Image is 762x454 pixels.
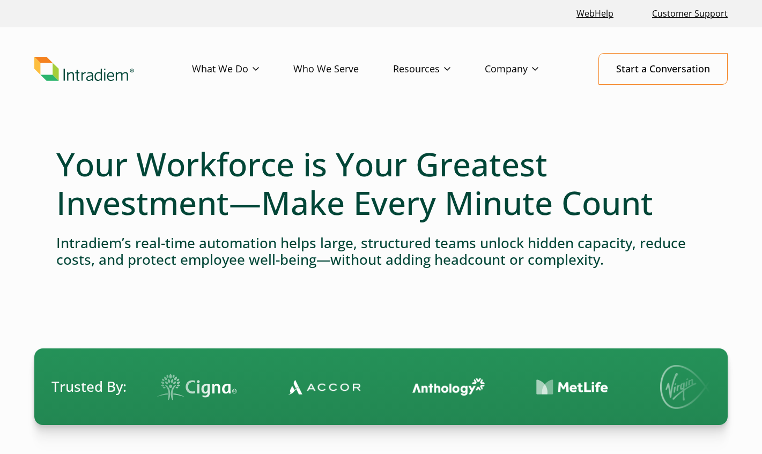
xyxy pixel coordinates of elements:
a: Link to homepage of Intradiem [34,57,192,81]
img: Contact Center Automation MetLife Logo [524,379,596,396]
a: Who We Serve [293,54,393,85]
h4: Intradiem’s real-time automation helps large, structured teams unlock hidden capacity, reduce cos... [56,235,706,268]
h1: Your Workforce is Your Greatest Investment—Make Every Minute Count [56,145,706,222]
a: Customer Support [648,2,732,25]
a: Link opens in a new window [572,2,618,25]
img: Contact Center Automation Accor Logo [276,379,349,395]
a: Start a Conversation [598,53,728,85]
a: Company [485,54,573,85]
span: Trusted By: [51,377,127,397]
img: Intradiem [34,57,134,81]
a: Resources [393,54,485,85]
img: Virgin Media logo. [648,365,723,409]
a: What We Do [192,54,293,85]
